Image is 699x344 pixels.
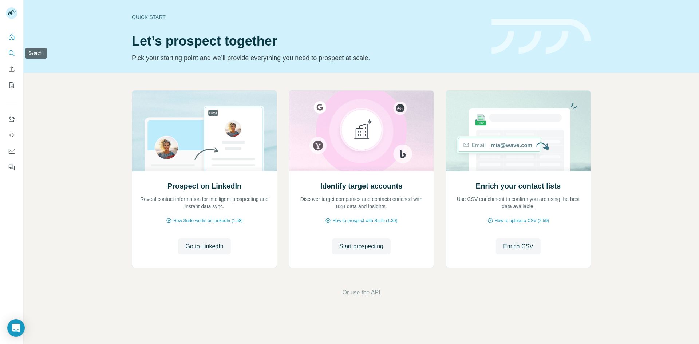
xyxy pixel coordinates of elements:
[178,238,230,254] button: Go to LinkedIn
[139,195,269,210] p: Reveal contact information for intelligent prospecting and instant data sync.
[332,217,397,224] span: How to prospect with Surfe (1:30)
[332,238,391,254] button: Start prospecting
[495,217,549,224] span: How to upload a CSV (2:59)
[503,242,533,251] span: Enrich CSV
[339,242,383,251] span: Start prospecting
[173,217,243,224] span: How Surfe works on LinkedIn (1:58)
[446,91,591,171] img: Enrich your contact lists
[6,63,17,76] button: Enrich CSV
[476,181,561,191] h2: Enrich your contact lists
[167,181,241,191] h2: Prospect on LinkedIn
[132,53,483,63] p: Pick your starting point and we’ll provide everything you need to prospect at scale.
[496,238,541,254] button: Enrich CSV
[7,319,25,337] div: Open Intercom Messenger
[342,288,380,297] button: Or use the API
[491,19,591,54] img: banner
[6,31,17,44] button: Quick start
[6,145,17,158] button: Dashboard
[6,47,17,60] button: Search
[132,34,483,48] h1: Let’s prospect together
[6,79,17,92] button: My lists
[132,13,483,21] div: Quick start
[6,112,17,126] button: Use Surfe on LinkedIn
[185,242,223,251] span: Go to LinkedIn
[132,91,277,171] img: Prospect on LinkedIn
[296,195,426,210] p: Discover target companies and contacts enriched with B2B data and insights.
[453,195,583,210] p: Use CSV enrichment to confirm you are using the best data available.
[6,128,17,142] button: Use Surfe API
[289,91,434,171] img: Identify target accounts
[6,161,17,174] button: Feedback
[320,181,403,191] h2: Identify target accounts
